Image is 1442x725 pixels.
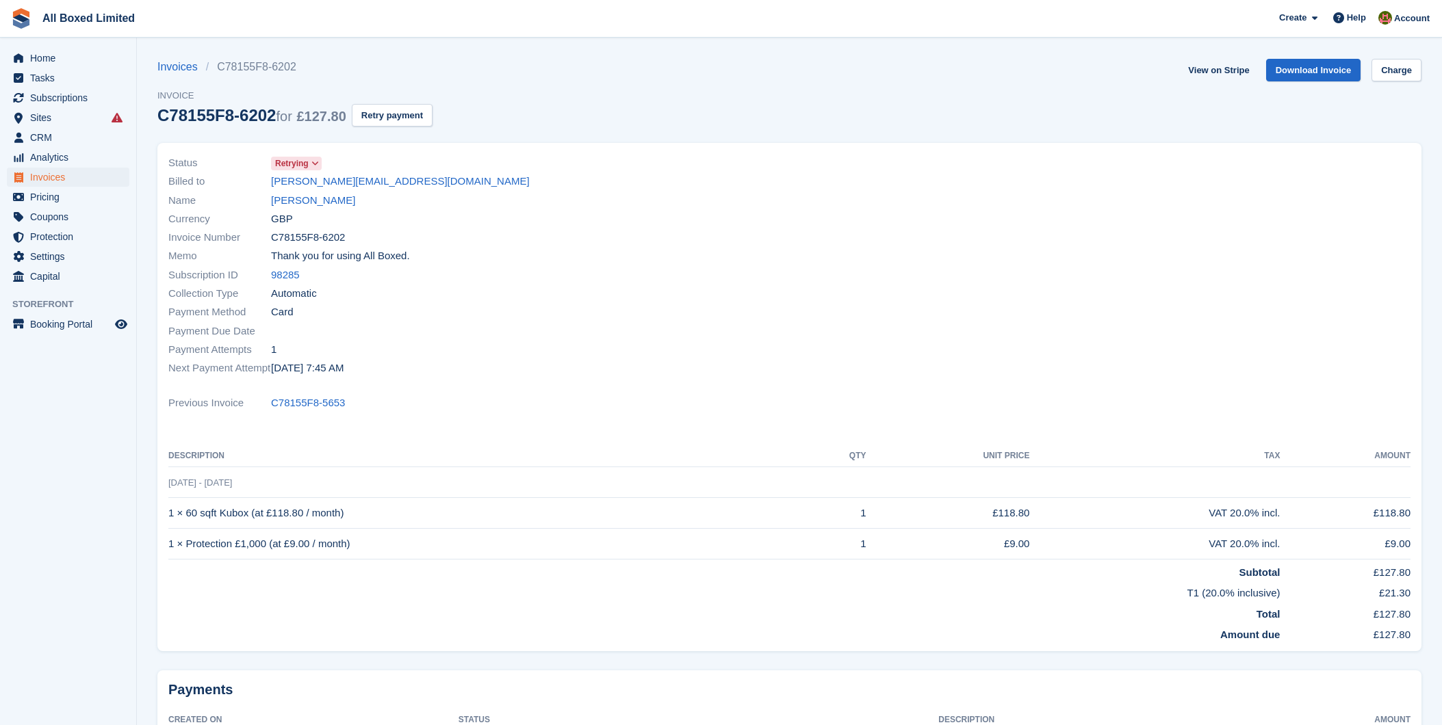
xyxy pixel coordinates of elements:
th: QTY [807,445,866,467]
span: Status [168,155,271,171]
a: C78155F8-5653 [271,395,345,411]
h2: Payments [168,681,1411,698]
th: Amount [1280,445,1411,467]
a: Retrying [271,155,322,171]
th: Unit Price [866,445,1030,467]
span: Memo [168,248,271,264]
nav: breadcrumbs [157,59,433,75]
td: 1 × 60 sqft Kubox (at £118.80 / month) [168,498,807,529]
span: Thank you for using All Boxed. [271,248,410,264]
th: Tax [1029,445,1280,467]
a: menu [7,49,129,68]
span: Create [1279,11,1306,25]
td: £9.00 [1280,529,1411,559]
a: menu [7,68,129,88]
a: [PERSON_NAME][EMAIL_ADDRESS][DOMAIN_NAME] [271,174,530,189]
span: Home [30,49,112,68]
a: menu [7,187,129,207]
span: Analytics [30,148,112,167]
img: stora-icon-8386f47178a22dfd0bd8f6a31ec36ba5ce8667c1dd55bd0f319d3a0aa187defe.svg [11,8,31,29]
button: Retry payment [352,104,433,127]
span: Card [271,304,294,320]
td: T1 (20.0% inclusive) [168,580,1280,601]
i: Smart entry sync failures have occurred [112,112,123,123]
a: menu [7,315,129,334]
span: Payment Method [168,304,271,320]
span: 1 [271,342,276,358]
a: All Boxed Limited [37,7,140,29]
th: Description [168,445,807,467]
span: Capital [30,267,112,286]
div: VAT 20.0% incl. [1029,536,1280,552]
span: Retrying [275,157,309,170]
span: Payment Attempts [168,342,271,358]
a: Invoices [157,59,206,75]
td: 1 [807,529,866,559]
span: Help [1347,11,1366,25]
span: Invoices [30,168,112,187]
span: Protection [30,227,112,246]
a: menu [7,88,129,107]
span: Invoice Number [168,230,271,246]
a: menu [7,267,129,286]
a: menu [7,128,129,147]
span: Name [168,193,271,209]
span: Sites [30,108,112,127]
span: Previous Invoice [168,395,271,411]
span: C78155F8-6202 [271,230,345,246]
a: menu [7,207,129,226]
a: menu [7,247,129,266]
td: £127.80 [1280,559,1411,580]
div: VAT 20.0% incl. [1029,505,1280,521]
span: Payment Due Date [168,324,271,339]
a: Download Invoice [1266,59,1361,81]
a: menu [7,168,129,187]
span: Pricing [30,187,112,207]
span: Tasks [30,68,112,88]
td: 1 × Protection £1,000 (at £9.00 / month) [168,529,807,559]
td: £118.80 [1280,498,1411,529]
a: [PERSON_NAME] [271,193,355,209]
img: Sharon Hawkins [1378,11,1392,25]
span: Settings [30,247,112,266]
a: menu [7,148,129,167]
strong: Total [1257,608,1280,620]
span: Collection Type [168,286,271,302]
span: Automatic [271,286,317,302]
a: 98285 [271,267,300,283]
a: Charge [1372,59,1421,81]
span: Account [1394,12,1430,25]
div: C78155F8-6202 [157,106,346,124]
td: £127.80 [1280,601,1411,622]
span: £127.80 [296,109,346,124]
strong: Amount due [1220,629,1280,640]
span: GBP [271,211,293,227]
span: Invoice [157,89,433,103]
a: Preview store [113,316,129,332]
span: Billed to [168,174,271,189]
td: £9.00 [866,529,1030,559]
td: £21.30 [1280,580,1411,601]
span: [DATE] - [DATE] [168,477,232,488]
time: 2025-08-30 06:45:41 UTC [271,360,344,376]
td: £127.80 [1280,622,1411,643]
td: £118.80 [866,498,1030,529]
strong: Subtotal [1239,566,1280,578]
span: Booking Portal [30,315,112,334]
a: menu [7,227,129,246]
span: Coupons [30,207,112,226]
span: Subscription ID [168,267,271,283]
span: Next Payment Attempt [168,360,271,376]
span: Currency [168,211,271,227]
span: Storefront [12,298,136,311]
span: CRM [30,128,112,147]
span: Subscriptions [30,88,112,107]
a: View on Stripe [1183,59,1254,81]
span: for [276,109,292,124]
td: 1 [807,498,866,529]
a: menu [7,108,129,127]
